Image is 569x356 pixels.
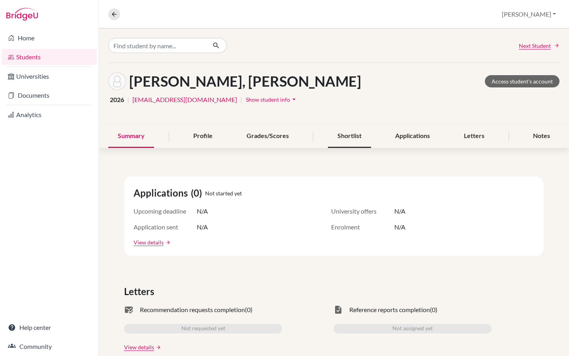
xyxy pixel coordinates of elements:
[245,305,252,314] span: (0)
[197,206,208,216] span: N/A
[108,38,206,53] input: Find student by name...
[124,343,154,351] a: View details
[328,125,371,148] div: Shortlist
[108,72,126,90] img: Rekia Amoumoun Adam's avatar
[2,30,97,46] a: Home
[2,49,97,65] a: Students
[246,96,290,103] span: Show student info
[349,305,430,314] span: Reference reports completion
[134,238,164,246] a: View details
[184,125,222,148] div: Profile
[191,186,205,200] span: (0)
[485,75,560,87] a: Access student's account
[394,206,405,216] span: N/A
[2,107,97,123] a: Analytics
[386,125,439,148] div: Applications
[108,125,154,148] div: Summary
[205,189,242,197] span: Not started yet
[129,73,361,90] h1: [PERSON_NAME], [PERSON_NAME]
[240,95,242,104] span: |
[134,206,197,216] span: Upcoming deadline
[2,68,97,84] a: Universities
[430,305,437,314] span: (0)
[2,339,97,354] a: Community
[140,305,245,314] span: Recommendation requests completion
[454,125,494,148] div: Letters
[331,222,394,232] span: Enrolment
[290,95,298,103] i: arrow_drop_down
[110,95,124,104] span: 2026
[124,305,134,314] span: mark_email_read
[134,186,191,200] span: Applications
[124,284,157,299] span: Letters
[197,222,208,232] span: N/A
[237,125,298,148] div: Grades/Scores
[2,87,97,103] a: Documents
[331,206,394,216] span: University offers
[524,125,560,148] div: Notes
[333,305,343,314] span: task
[498,7,560,22] button: [PERSON_NAME]
[134,222,197,232] span: Application sent
[164,240,171,245] a: arrow_forward
[519,42,560,50] a: Next Student
[6,8,38,21] img: Bridge-U
[154,345,161,350] a: arrow_forward
[132,95,237,104] a: [EMAIL_ADDRESS][DOMAIN_NAME]
[127,95,129,104] span: |
[181,324,225,333] span: Not requested yet
[519,42,551,50] span: Next Student
[394,222,405,232] span: N/A
[245,93,298,106] button: Show student infoarrow_drop_down
[392,324,433,333] span: Not assigned yet
[2,320,97,335] a: Help center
